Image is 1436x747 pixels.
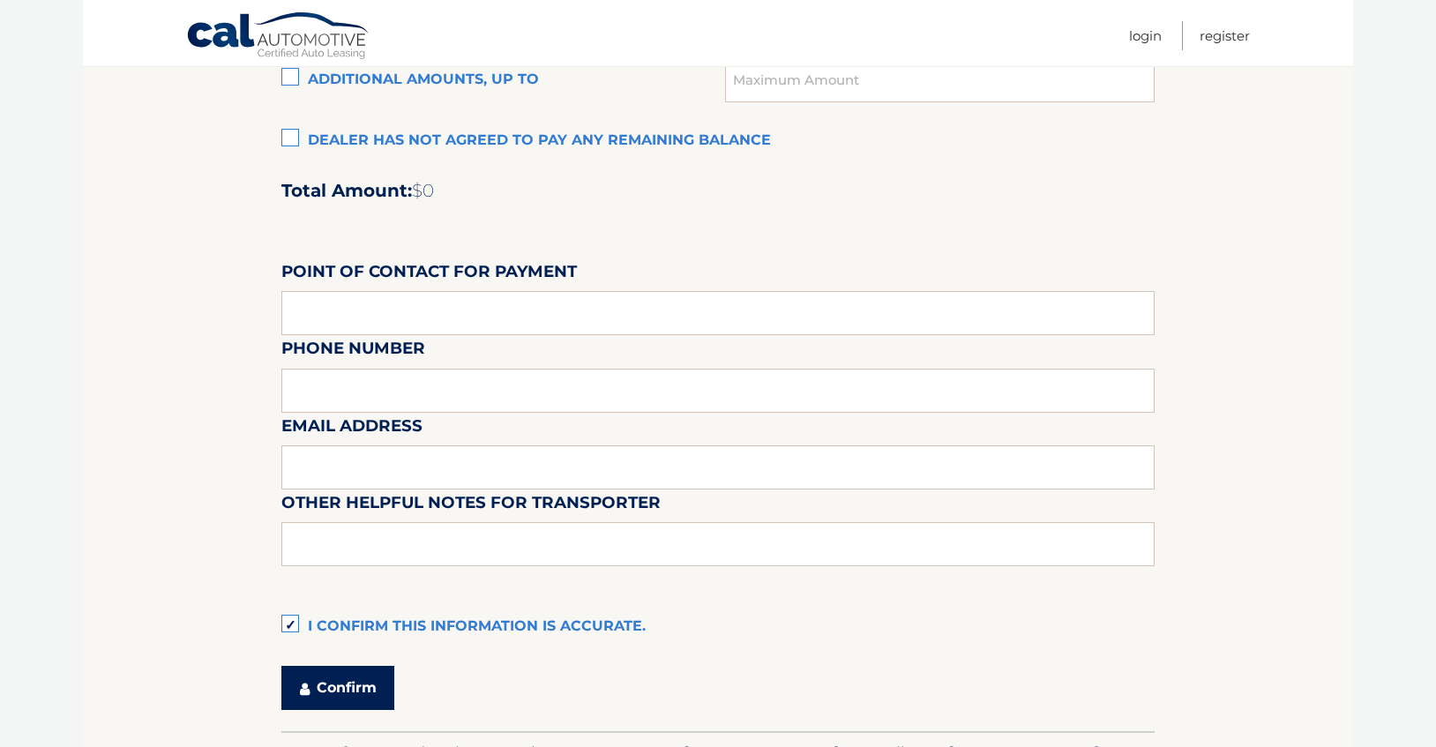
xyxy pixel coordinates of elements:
label: I confirm this information is accurate. [281,609,1155,645]
label: Additional amounts, up to [281,63,725,98]
h2: Total Amount: [281,180,1155,202]
button: Confirm [281,666,394,710]
span: $0 [412,180,434,201]
a: Register [1200,21,1250,50]
label: Dealer has not agreed to pay any remaining balance [281,123,1155,159]
label: Email Address [281,413,423,445]
label: Other helpful notes for transporter [281,489,661,522]
a: Cal Automotive [186,11,371,63]
input: Maximum Amount [725,58,1155,102]
label: Point of Contact for Payment [281,258,577,291]
a: Login [1129,21,1162,50]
